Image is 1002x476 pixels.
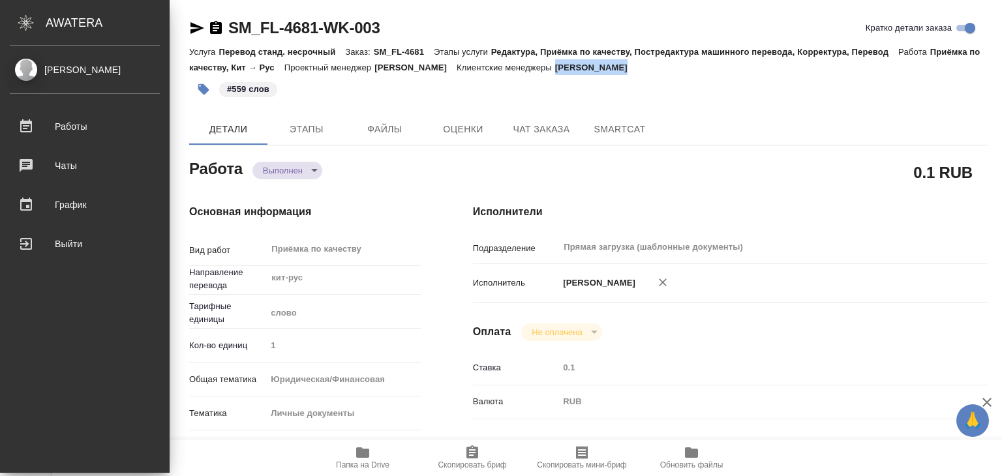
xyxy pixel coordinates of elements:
div: Чаты [10,156,160,175]
p: Тарифные единицы [189,300,266,326]
button: Не оплачена [528,327,586,338]
span: 559 слов [218,83,279,94]
span: Скопировать мини-бриф [537,460,626,469]
button: Скопировать бриф [417,439,527,476]
div: Выполнен [521,323,601,341]
h4: Исполнители [473,204,988,220]
h2: Работа [189,156,243,179]
p: [PERSON_NAME] [555,63,637,72]
div: Личные документы [266,402,420,424]
button: Скопировать ссылку [208,20,224,36]
p: SM_FL-4681 [374,47,434,57]
span: Скопировать бриф [438,460,506,469]
div: AWATERA [46,10,170,36]
p: Этапы услуги [434,47,491,57]
div: График [10,195,160,215]
p: Вид работ [189,244,266,257]
a: Работы [3,110,166,143]
span: Чат заказа [510,121,573,138]
h4: Оплата [473,324,511,340]
p: Работа [898,47,930,57]
p: Услуга [189,47,219,57]
div: Юридическая/Финансовая [266,368,420,391]
p: Валюта [473,395,559,408]
a: График [3,188,166,221]
button: Скопировать мини-бриф [527,439,637,476]
span: Папка на Drive [336,460,389,469]
p: Подразделение [473,242,559,255]
p: Ставка [473,361,559,374]
p: Клиентские менеджеры [457,63,555,72]
span: 🙏 [962,407,984,434]
span: SmartCat [588,121,651,138]
p: #559 слов [227,83,269,96]
span: Детали [197,121,260,138]
button: Добавить тэг [189,75,218,104]
button: Удалить исполнителя [648,268,677,297]
p: Тематика [189,407,266,420]
a: SM_FL-4681-WK-003 [228,19,380,37]
p: Общая тематика [189,373,266,386]
p: Кол-во единиц [189,339,266,352]
div: Выполнен [252,162,322,179]
button: Обновить файлы [637,439,746,476]
span: Оценки [432,121,494,138]
button: 🙏 [956,404,989,437]
a: Чаты [3,149,166,182]
input: Пустое поле [558,358,945,377]
div: слово [266,302,420,324]
button: Папка на Drive [308,439,417,476]
p: Исполнитель [473,276,559,290]
p: [PERSON_NAME] [374,63,457,72]
div: [PERSON_NAME] [10,63,160,77]
p: Перевод станд. несрочный [219,47,345,57]
div: RUB [558,391,945,413]
h4: Основная информация [189,204,421,220]
p: [PERSON_NAME] [558,276,635,290]
p: Редактура, Приёмка по качеству, Постредактура машинного перевода, Корректура, Перевод [491,47,898,57]
button: Скопировать ссылку для ЯМессенджера [189,20,205,36]
span: Обновить файлы [660,460,723,469]
p: Направление перевода [189,266,266,292]
span: Файлы [354,121,416,138]
input: Пустое поле [266,336,420,355]
span: Кратко детали заказа [866,22,952,35]
button: Выполнен [259,165,307,176]
p: Заказ: [345,47,373,57]
h2: 0.1 RUB [913,161,973,183]
div: Выйти [10,234,160,254]
a: Выйти [3,228,166,260]
div: Работы [10,117,160,136]
span: Этапы [275,121,338,138]
p: Проектный менеджер [284,63,374,72]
